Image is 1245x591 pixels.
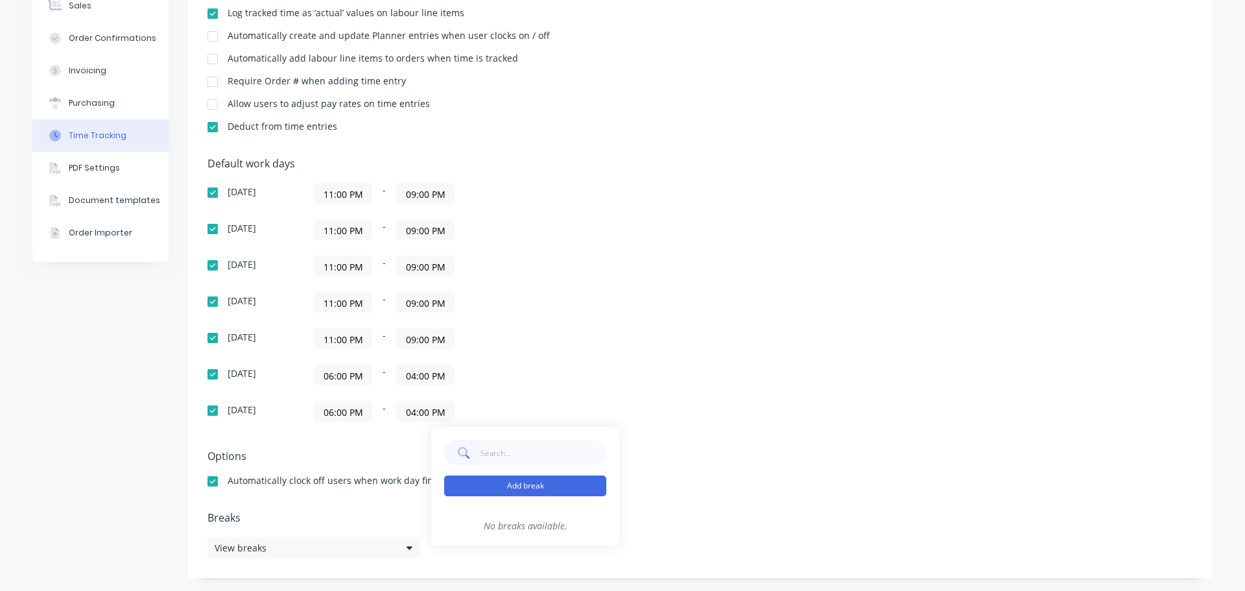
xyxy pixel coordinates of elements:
input: Finish [397,293,454,312]
div: [DATE] [228,260,256,269]
div: Automatically add labour line items to orders when time is tracked [228,54,518,63]
input: Finish [397,256,454,276]
div: [DATE] [228,224,256,233]
input: Start [314,220,372,239]
button: PDF Settings [32,152,169,184]
input: Finish [397,184,454,203]
div: [DATE] [228,369,256,378]
div: Order Importer [69,227,132,239]
button: Add break [444,476,606,496]
div: [DATE] [228,405,256,415]
div: [DATE] [228,333,256,342]
input: Finish [397,220,454,239]
div: Document templates [69,195,160,206]
input: Start [314,293,372,312]
input: Start [314,402,372,421]
div: - [314,328,638,349]
button: Order Importer [32,217,169,249]
div: Invoicing [69,65,106,77]
button: Invoicing [32,54,169,87]
div: - [314,365,638,385]
h5: Default work days [207,158,1193,170]
button: Document templates [32,184,169,217]
h5: Options [207,450,1193,463]
div: Require Order # when adding time entry [228,77,406,86]
div: Log tracked time as ‘actual’ values on labour line items [228,8,464,18]
input: Finish [397,329,454,348]
div: Automatically clock off users when work day finishes [228,476,456,485]
input: Search... [480,440,607,466]
input: Start [314,329,372,348]
button: Time Tracking [32,119,169,152]
div: Purchasing [69,97,115,109]
div: Allow users to adjust pay rates on time entries [228,99,430,108]
div: No breaks available. [444,506,606,546]
input: Start [314,256,372,276]
div: Deduct from time entries [228,122,337,131]
div: [DATE] [228,296,256,306]
button: Order Confirmations [32,22,169,54]
div: - [314,183,638,204]
div: - [314,256,638,276]
input: Start [314,365,372,385]
div: Time Tracking [69,130,126,141]
div: - [314,401,638,422]
div: Automatically create and update Planner entries when user clocks on / off [228,31,550,40]
button: Purchasing [32,87,169,119]
span: View breaks [215,541,267,555]
input: Finish [397,402,454,421]
div: - [314,292,638,313]
div: - [314,219,638,240]
input: Finish [397,365,454,385]
div: [DATE] [228,187,256,197]
input: Start [314,184,372,203]
h5: Breaks [207,512,1193,524]
div: PDF Settings [69,162,120,174]
div: Order Confirmations [69,32,156,44]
